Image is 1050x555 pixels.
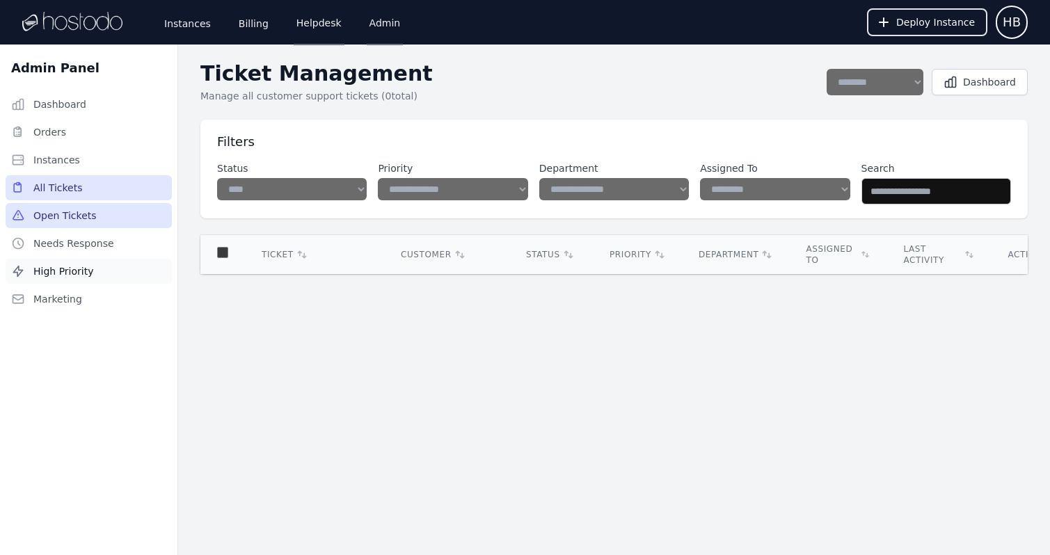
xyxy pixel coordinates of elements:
[1003,13,1021,32] span: HB
[200,89,816,103] p: Manage all customer support tickets ( 0 total )
[6,147,172,172] a: Instances
[262,249,367,260] div: Ticket
[378,161,527,175] label: Priority
[217,134,1011,150] h3: Filters
[6,259,172,284] a: High Priority
[6,175,172,200] a: All Tickets
[996,6,1028,39] button: User menu
[217,161,367,175] label: Status
[6,92,172,117] a: Dashboard
[610,249,665,260] div: Priority
[22,12,122,33] img: Logo
[6,203,172,228] a: Open Tickets
[526,249,576,260] div: Status
[6,231,172,256] a: Needs Response
[11,58,100,78] h2: Admin Panel
[699,249,773,260] div: Department
[200,61,816,86] h2: Ticket Management
[700,161,850,175] label: Assigned To
[806,243,870,266] div: Assigned To
[867,8,987,36] button: Deploy Instance
[6,120,172,145] a: Orders
[861,161,1011,175] label: Search
[903,243,974,266] div: Last Activity
[539,161,689,175] label: Department
[401,249,493,260] div: Customer
[6,287,172,312] a: Marketing
[932,69,1028,95] button: Dashboard
[896,15,975,29] span: Deploy Instance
